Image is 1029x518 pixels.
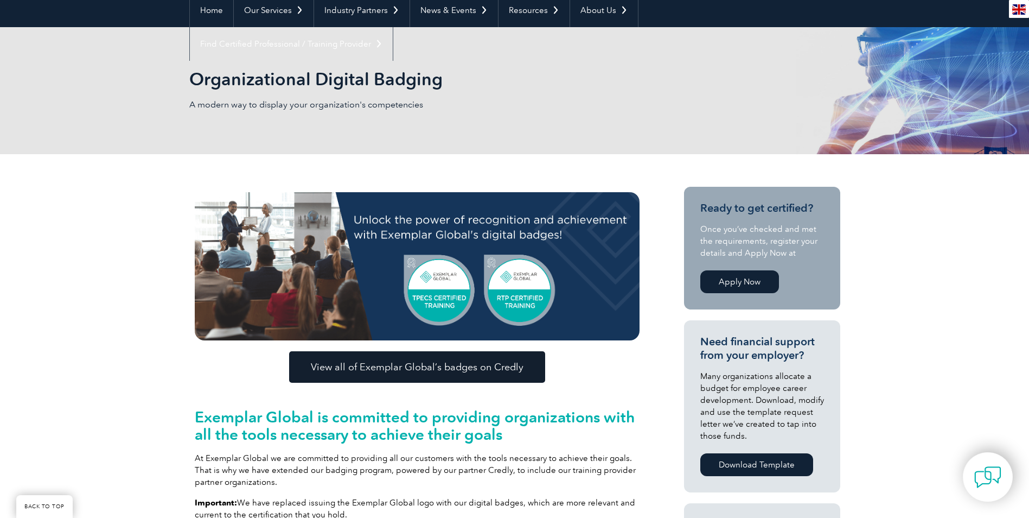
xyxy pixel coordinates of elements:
[1012,4,1026,15] img: en
[190,27,393,61] a: Find Certified Professional / Training Provider
[974,464,1001,491] img: contact-chat.png
[195,192,640,340] img: training providers
[700,370,824,442] p: Many organizations allocate a budget for employee career development. Download, modify and use th...
[311,362,523,372] span: View all of Exemplar Global’s badges on Credly
[700,223,824,259] p: Once you’ve checked and met the requirements, register your details and Apply Now at
[700,453,813,476] a: Download Template
[189,99,515,111] p: A modern way to display your organization's competencies
[195,408,640,443] h2: Exemplar Global is committed to providing organizations with all the tools necessary to achieve t...
[189,71,645,88] h2: Organizational Digital Badging
[195,498,237,508] strong: Important:
[700,335,824,362] h3: Need financial support from your employer?
[16,495,73,518] a: BACK TO TOP
[700,270,779,293] a: Apply Now
[700,201,824,215] h3: Ready to get certified?
[195,452,640,488] p: At Exemplar Global we are committed to providing all our customers with the tools necessary to ac...
[289,351,545,383] a: View all of Exemplar Global’s badges on Credly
